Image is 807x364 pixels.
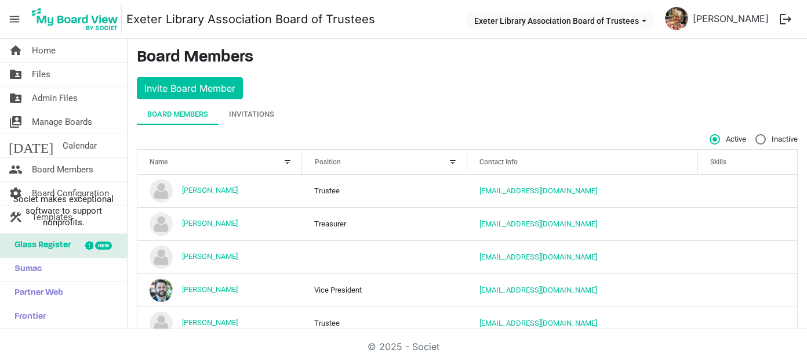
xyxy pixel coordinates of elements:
[95,242,112,250] div: new
[467,207,698,240] td: ceisenbise@gmail.com is template cell column header Contact Info
[9,234,71,257] span: Glass Register
[3,8,26,30] span: menu
[137,48,798,68] h3: Board Members
[137,307,303,340] td: Julie Marburger is template cell column header Name
[467,273,698,307] td: jth086@gmail.com is template cell column header Contact Info
[688,7,773,30] a: [PERSON_NAME]
[302,307,467,340] td: Trustee column header Position
[698,240,797,273] td: is template cell column header Skills
[9,87,23,110] span: folder_shared
[182,252,238,261] a: [PERSON_NAME]
[182,318,238,327] a: [PERSON_NAME]
[467,175,698,207] td: briana2@msn.com is template cell column header Contact Info
[9,39,23,62] span: home
[302,240,467,273] td: column header Position
[32,39,56,62] span: Home
[150,279,173,302] img: 4OG8yPikDXtMM8PR9edfa7C7T-6-OyLbOG2OgoAjvc9IiTI1uaHQfF3Rh-vnD-7-6Qd50Dy-lGCDG3WDHkOmoA_thumb.png
[182,285,238,294] a: [PERSON_NAME]
[126,8,375,31] a: Exeter Library Association Board of Trustees
[137,175,303,207] td: Brian Ackerman is template cell column header Name
[9,305,46,329] span: Frontier
[147,109,208,120] div: Board Members
[32,158,93,181] span: Board Members
[9,63,23,86] span: folder_shared
[9,158,23,181] span: people
[182,219,238,228] a: [PERSON_NAME]
[32,87,78,110] span: Admin Files
[9,282,63,305] span: Partner Web
[137,273,303,307] td: Jordan Henning is template cell column header Name
[698,207,797,240] td: is template cell column header Skills
[755,134,798,145] span: Inactive
[150,179,173,203] img: no-profile-picture.svg
[479,286,597,294] a: [EMAIL_ADDRESS][DOMAIN_NAME]
[698,175,797,207] td: is template cell column header Skills
[467,12,654,28] button: Exeter Library Association Board of Trustees dropdownbutton
[150,312,173,335] img: no-profile-picture.svg
[479,253,597,261] a: [EMAIL_ADDRESS][DOMAIN_NAME]
[137,77,243,99] button: Invite Board Member
[315,158,341,166] span: Position
[698,273,797,307] td: is template cell column header Skills
[63,134,97,157] span: Calendar
[28,5,126,34] a: My Board View Logo
[182,186,238,194] a: [PERSON_NAME]
[467,240,698,273] td: daniellekauffman88@gmail.com is template cell column header Contact Info
[229,109,274,120] div: Invitations
[368,341,439,352] a: © 2025 - Societ
[479,158,518,166] span: Contact Info
[302,207,467,240] td: Treasurer column header Position
[302,273,467,307] td: Vice President column header Position
[710,134,746,145] span: Active
[137,240,303,273] td: Danielle Knudsen is template cell column header Name
[710,158,726,166] span: Skills
[665,7,688,30] img: oiUq6S1lSyLOqxOgPlXYhI3g0FYm13iA4qhAgY5oJQiVQn4Ddg2A9SORYVWq4Lz4pb3-biMLU3tKDRk10OVDzQ_thumb.png
[150,246,173,269] img: no-profile-picture.svg
[32,63,50,86] span: Files
[9,134,53,157] span: [DATE]
[137,104,798,125] div: tab-header
[32,110,92,134] span: Manage Boards
[9,182,23,205] span: settings
[698,307,797,340] td: is template cell column header Skills
[28,5,122,34] img: My Board View Logo
[9,258,42,281] span: Sumac
[150,158,168,166] span: Name
[467,307,698,340] td: juliemarburger@gmail.com is template cell column header Contact Info
[150,212,173,236] img: no-profile-picture.svg
[9,110,23,134] span: switch_account
[137,207,303,240] td: Christy Resh is template cell column header Name
[479,186,597,195] a: [EMAIL_ADDRESS][DOMAIN_NAME]
[479,219,597,228] a: [EMAIL_ADDRESS][DOMAIN_NAME]
[479,319,597,327] a: [EMAIL_ADDRESS][DOMAIN_NAME]
[5,193,122,228] span: Societ makes exceptional software to support nonprofits.
[773,7,798,31] button: logout
[302,175,467,207] td: Trustee column header Position
[32,182,109,205] span: Board Configuration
